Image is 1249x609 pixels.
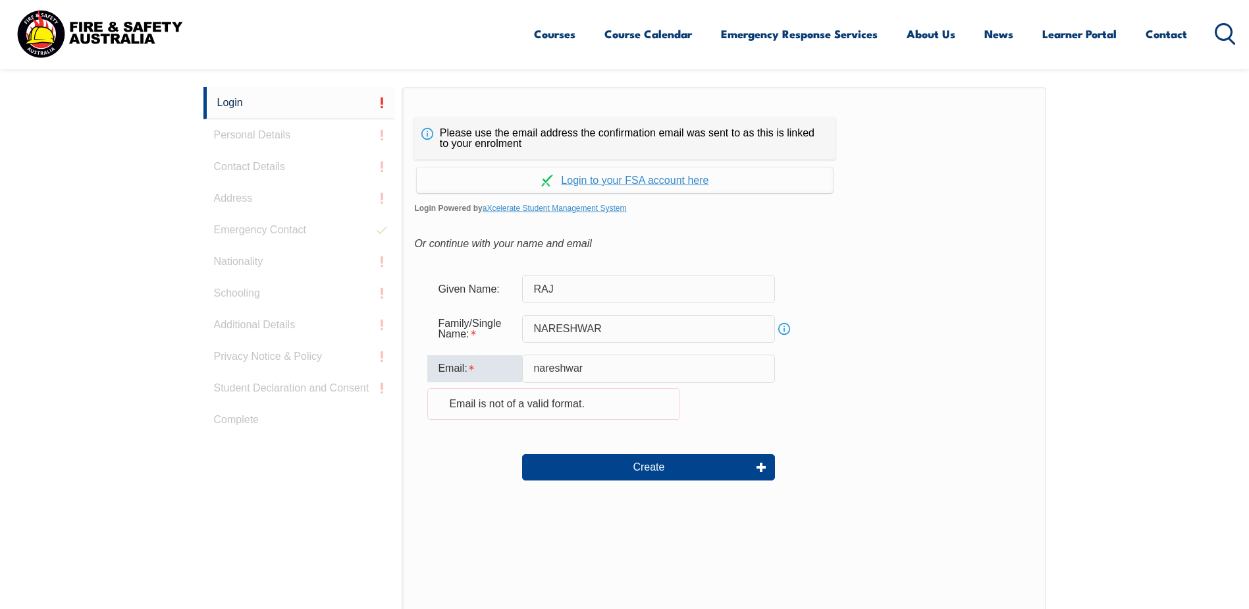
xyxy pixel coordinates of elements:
[414,117,836,159] div: Please use the email address the confirmation email was sent to as this is linked to your enrolment
[984,16,1013,51] a: News
[522,454,775,480] button: Create
[775,320,793,338] a: Info
[541,175,553,187] img: Log in withaxcelerate
[1042,16,1117,51] a: Learner Portal
[534,16,575,51] a: Courses
[427,388,680,420] div: Email is not of a valid format.
[483,204,627,213] a: aXcelerate Student Management System
[427,276,522,301] div: Given Name:
[1146,16,1187,51] a: Contact
[907,16,955,51] a: About Us
[427,311,522,347] div: Family/Single Name is required.
[414,234,1034,254] div: Or continue with your name and email
[604,16,692,51] a: Course Calendar
[203,87,396,119] a: Login
[427,355,522,382] div: Email is required.
[721,16,878,51] a: Emergency Response Services
[414,198,1034,218] span: Login Powered by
